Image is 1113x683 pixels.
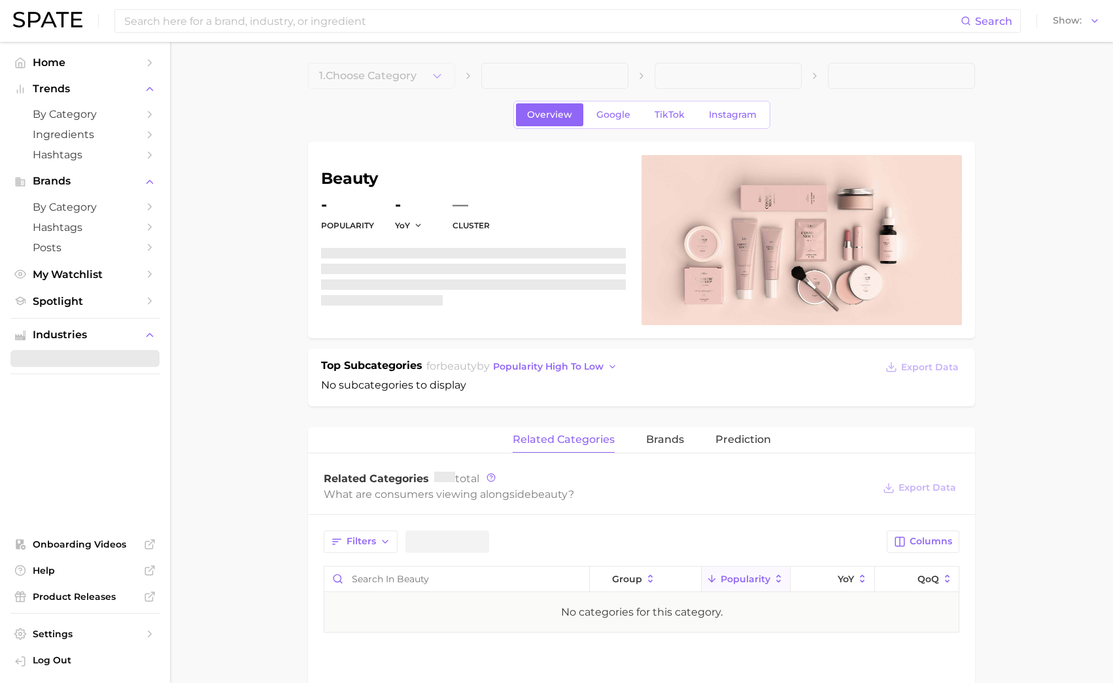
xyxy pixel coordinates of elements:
button: Industries [10,325,160,345]
span: Help [33,565,137,576]
span: Spotlight [33,295,137,307]
input: Search here for a brand, industry, or ingredient [123,10,961,32]
span: brands [646,434,684,446]
button: Popularity [702,567,791,592]
span: Columns [910,536,952,547]
span: Settings [33,628,137,640]
span: Hashtags [33,221,137,234]
span: for by [426,360,621,372]
button: YoY [395,220,423,231]
img: SPATE [13,12,82,27]
span: 1. Choose Category [319,70,417,82]
h1: beauty [321,171,626,186]
dd: - [321,197,374,213]
a: by Category [10,197,160,217]
span: Instagram [709,109,757,120]
a: Instagram [698,103,768,126]
span: Product Releases [33,591,137,603]
span: YoY [395,220,410,231]
span: Show [1053,17,1082,24]
button: 1.Choose Category [308,63,455,89]
button: Trends [10,79,160,99]
span: Log Out [33,654,149,666]
span: Related Categories [324,472,429,485]
span: My Watchlist [33,268,137,281]
span: group [612,574,642,584]
span: Hashtags [33,149,137,161]
div: No categories for this category. [561,604,723,620]
input: Search in beauty [324,567,589,591]
button: Export Data [882,358,962,376]
span: popularity high to low [493,361,604,372]
span: Posts [33,241,137,254]
span: by Category [33,108,137,120]
a: Posts [10,237,160,258]
span: Industries [33,329,137,341]
span: Filters [347,536,376,547]
span: beauty [531,488,568,500]
a: Log out. Currently logged in with e-mail addison@spate.nyc. [10,650,160,673]
dd: - [395,197,432,213]
a: Settings [10,624,160,644]
span: Home [33,56,137,69]
span: total [434,472,479,485]
div: What are consumers viewing alongside ? [324,485,873,503]
a: My Watchlist [10,264,160,285]
span: QoQ [917,574,939,584]
a: Onboarding Videos [10,534,160,554]
span: by Category [33,201,137,213]
a: Hashtags [10,217,160,237]
button: Filters [324,531,398,553]
span: related categories [513,434,615,446]
button: Brands [10,171,160,191]
a: Overview [516,103,583,126]
span: Popularity [721,574,770,584]
h1: Top Subcategories [321,358,422,377]
a: by Category [10,104,160,124]
span: — [453,197,468,213]
a: Spotlight [10,291,160,311]
span: TikTok [655,109,685,120]
a: Product Releases [10,587,160,606]
dt: cluster [453,218,490,234]
a: Home [10,52,160,73]
button: Export Data [880,479,959,497]
span: Search [975,15,1012,27]
span: beauty [440,360,477,372]
button: group [590,567,701,592]
span: Brands [33,175,137,187]
dt: Popularity [321,218,374,234]
span: Onboarding Videos [33,538,137,550]
button: Columns [887,531,959,553]
span: Prediction [715,434,771,446]
a: Ingredients [10,124,160,145]
span: Ingredients [33,128,137,141]
span: Overview [527,109,572,120]
span: Trends [33,83,137,95]
a: Google [585,103,642,126]
a: TikTok [643,103,696,126]
button: Show [1050,12,1103,29]
div: No subcategories to display [321,358,962,393]
a: Hashtags [10,145,160,165]
button: QoQ [875,567,959,592]
button: popularity high to low [490,358,621,376]
span: Google [596,109,630,120]
span: Export Data [899,482,956,493]
a: Help [10,561,160,580]
span: Export Data [901,362,959,373]
button: YoY [791,567,875,592]
span: YoY [838,574,854,584]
